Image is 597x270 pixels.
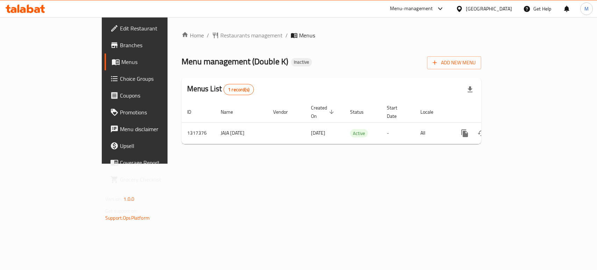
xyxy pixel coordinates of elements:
a: Coupons [105,87,201,104]
span: Menus [299,31,315,40]
a: Coverage Report [105,154,201,171]
span: Promotions [120,108,196,116]
a: Promotions [105,104,201,121]
a: Menu disclaimer [105,121,201,137]
a: Support.OpsPlatform [105,213,150,222]
span: Branches [120,41,196,49]
span: 1 record(s) [224,86,254,93]
a: Upsell [105,137,201,154]
a: Branches [105,37,201,54]
span: Active [350,129,368,137]
span: 1.0.0 [123,194,134,204]
li: / [207,31,209,40]
a: Edit Restaurant [105,20,201,37]
span: Coupons [120,91,196,100]
a: Menus [105,54,201,70]
span: Inactive [291,59,312,65]
nav: breadcrumb [182,31,481,40]
a: Choice Groups [105,70,201,87]
span: ID [187,108,200,116]
span: Name [221,108,242,116]
span: Vendor [273,108,297,116]
span: Locale [420,108,442,116]
h2: Menus List [187,84,254,95]
table: enhanced table [182,101,529,144]
td: All [415,122,451,144]
span: Coverage Report [120,158,196,167]
span: Version: [105,194,122,204]
th: Actions [451,101,529,123]
div: Total records count [223,84,254,95]
td: JAJA [DATE] [215,122,268,144]
span: Add New Menu [433,58,476,67]
a: Restaurants management [212,31,283,40]
span: Restaurants management [220,31,283,40]
span: Upsell [120,142,196,150]
div: [GEOGRAPHIC_DATA] [466,5,512,13]
div: Menu-management [390,5,433,13]
td: - [381,122,415,144]
span: Get support on: [105,206,137,215]
span: Edit Restaurant [120,24,196,33]
button: more [456,125,473,142]
li: / [285,31,288,40]
span: Grocery Checklist [120,175,196,184]
button: Change Status [473,125,490,142]
span: Choice Groups [120,74,196,83]
span: Created On [311,104,336,120]
span: Menu management ( Double K ) [182,54,288,69]
button: Add New Menu [427,56,481,69]
span: Menu disclaimer [120,125,196,133]
div: Export file [462,81,478,98]
span: [DATE] [311,128,325,137]
span: Status [350,108,373,116]
a: Grocery Checklist [105,171,201,188]
span: M [584,5,589,13]
div: Inactive [291,58,312,66]
span: Menus [121,58,196,66]
span: Start Date [387,104,406,120]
